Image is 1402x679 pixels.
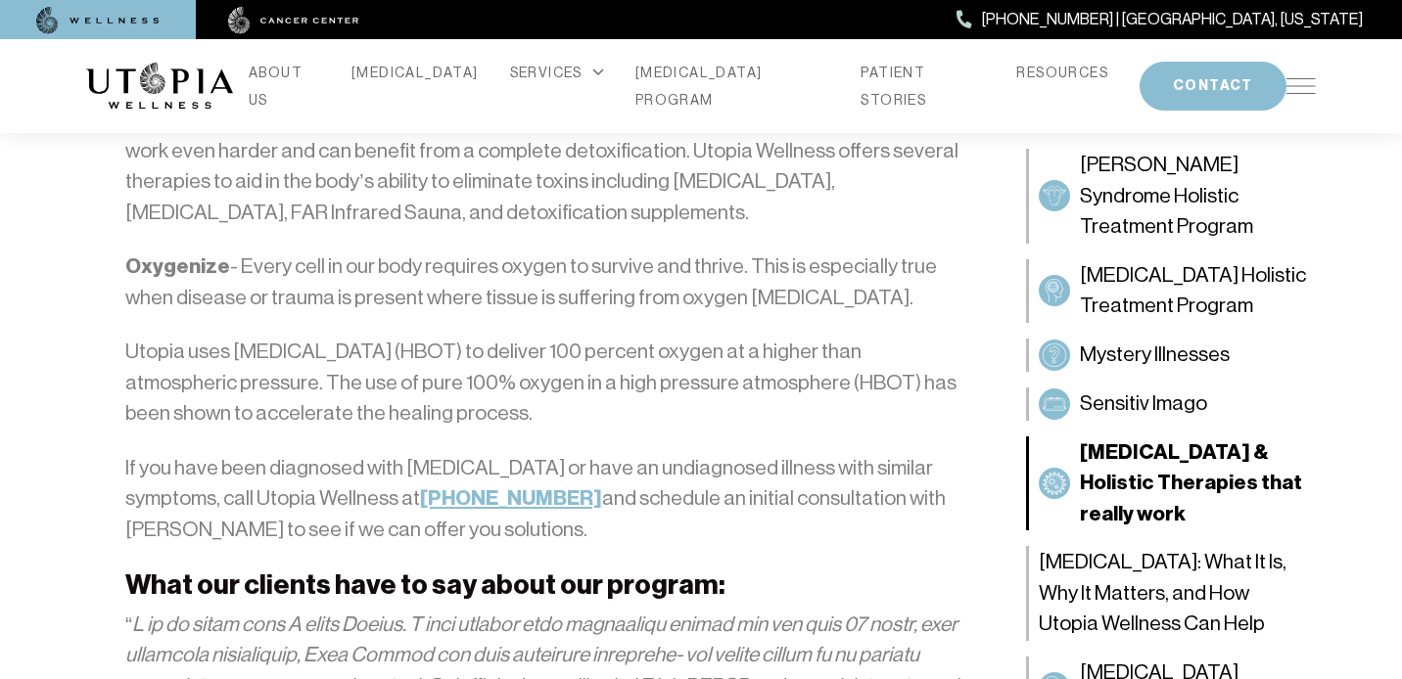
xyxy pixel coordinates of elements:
[125,253,230,279] strong: Oxygenize
[228,7,359,34] img: cancer center
[125,337,963,430] p: Utopia uses [MEDICAL_DATA] (HBOT) to deliver 100 percent oxygen at a higher than atmospheric pres...
[957,7,1363,32] a: [PHONE_NUMBER] | [GEOGRAPHIC_DATA], [US_STATE]
[1080,436,1306,529] span: [MEDICAL_DATA] & Holistic Therapies that really work
[1039,547,1306,640] span: [MEDICAL_DATA]: What It Is, Why It Matters, and How Utopia Wellness Can Help
[635,59,830,113] a: [MEDICAL_DATA] PROGRAM
[1080,150,1306,243] span: [PERSON_NAME] Syndrome Holistic Treatment Program
[1016,59,1108,86] a: RESOURCES
[1080,387,1207,419] span: Sensitiv Imago
[861,59,985,113] a: PATIENT STORIES
[125,251,963,313] p: - Every cell in our body requires oxygen to survive and thrive. This is especially true when dise...
[1026,546,1316,641] a: [MEDICAL_DATA]: What It Is, Why It Matters, and How Utopia Wellness Can Help
[1080,259,1306,321] span: [MEDICAL_DATA] Holistic Treatment Program
[1043,342,1066,366] img: Mystery Illnesses
[1043,279,1066,302] img: Dementia Holistic Treatment Program
[510,59,604,86] div: SERVICES
[420,485,602,511] strong: [PHONE_NUMBER]
[1286,78,1316,94] img: icon-hamburger
[125,568,725,601] strong: What our clients have to say about our program:
[1026,258,1316,322] a: Dementia Holistic Treatment Program[MEDICAL_DATA] Holistic Treatment Program
[420,486,602,510] a: [PHONE_NUMBER]
[1026,435,1316,530] a: Long COVID & Holistic Therapies that really work[MEDICAL_DATA] & Holistic Therapies that really work
[1043,184,1066,207] img: Sjögren’s Syndrome Holistic Treatment Program
[36,7,160,34] img: wellness
[1140,62,1286,111] button: CONTACT
[125,453,963,546] p: If you have been diagnosed with [MEDICAL_DATA] or have an undiagnosed illness with similar sympto...
[1043,391,1066,415] img: Sensitiv Imago
[1026,149,1316,244] a: Sjögren’s Syndrome Holistic Treatment Program[PERSON_NAME] Syndrome Holistic Treatment Program
[249,59,320,113] a: ABOUT US
[1080,339,1230,370] span: Mystery Illnesses
[1026,386,1316,420] a: Sensitiv ImagoSensitiv Imago
[1026,338,1316,371] a: Mystery IllnessesMystery Illnesses
[1043,471,1066,494] img: Long COVID & Holistic Therapies that really work
[125,105,963,228] p: - When you have a virus such as [MEDICAL_DATA], your detoxification system must work even harder ...
[86,63,233,110] img: logo
[982,7,1363,32] span: [PHONE_NUMBER] | [GEOGRAPHIC_DATA], [US_STATE]
[351,59,479,86] a: [MEDICAL_DATA]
